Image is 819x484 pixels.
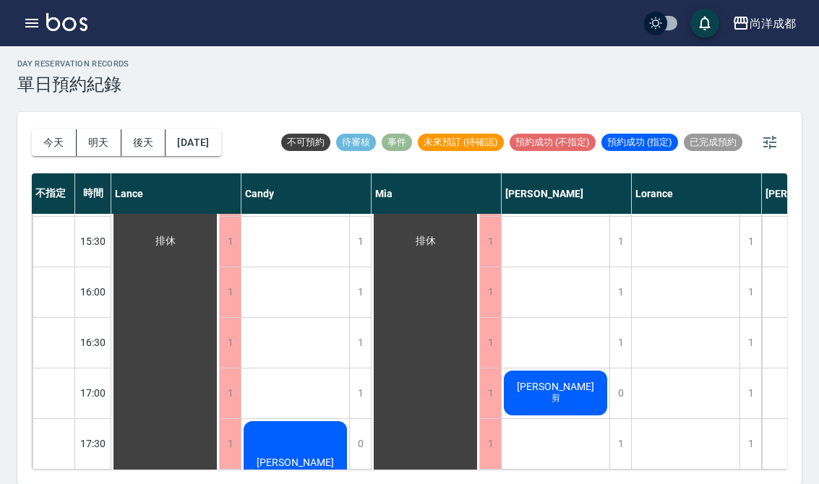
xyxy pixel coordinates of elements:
div: Candy [241,173,372,214]
span: 不可預約 [281,136,330,149]
span: 預約成功 (指定) [601,136,678,149]
span: 排休 [413,235,439,248]
div: 1 [609,267,631,317]
button: [DATE] [166,129,220,156]
div: 不指定 [32,173,75,214]
div: 1 [739,267,761,317]
span: [PERSON_NAME] [254,457,337,468]
span: 已完成預約 [684,136,742,149]
span: 排休 [153,235,179,248]
div: 1 [479,368,501,418]
div: 1 [479,419,501,469]
div: 1 [219,318,241,368]
div: 1 [219,368,241,418]
div: 1 [219,419,241,469]
div: [PERSON_NAME] [502,173,632,214]
h2: day Reservation records [17,59,129,69]
div: Lorance [632,173,762,214]
span: 待審核 [336,136,376,149]
h3: 單日預約紀錄 [17,74,129,95]
div: 1 [609,318,631,368]
span: 客制化挑染 [271,468,320,480]
div: 0 [349,419,371,469]
button: 今天 [32,129,77,156]
div: 1 [349,267,371,317]
div: 0 [609,368,631,418]
div: 1 [349,368,371,418]
div: 1 [349,217,371,267]
span: 預約成功 (不指定) [510,136,596,149]
div: Mia [372,173,502,214]
button: save [690,9,719,38]
div: 1 [479,318,501,368]
div: 尚洋成都 [750,14,796,33]
div: 17:30 [75,418,111,469]
span: 未來預訂 (待確認) [418,136,504,149]
div: 1 [479,217,501,267]
span: [PERSON_NAME] [514,381,597,392]
div: 16:00 [75,267,111,317]
div: 1 [479,267,501,317]
button: 後天 [121,129,166,156]
div: 1 [739,368,761,418]
button: 尚洋成都 [726,9,802,38]
div: Lance [111,173,241,214]
span: 剪 [549,392,563,405]
div: 15:30 [75,216,111,267]
div: 1 [739,318,761,368]
div: 1 [349,318,371,368]
div: 1 [219,267,241,317]
div: 1 [609,419,631,469]
button: 明天 [77,129,121,156]
div: 1 [609,217,631,267]
div: 1 [739,419,761,469]
div: 1 [739,217,761,267]
div: 時間 [75,173,111,214]
img: Logo [46,13,87,31]
div: 17:00 [75,368,111,418]
div: 1 [219,217,241,267]
div: 16:30 [75,317,111,368]
span: 事件 [382,136,412,149]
